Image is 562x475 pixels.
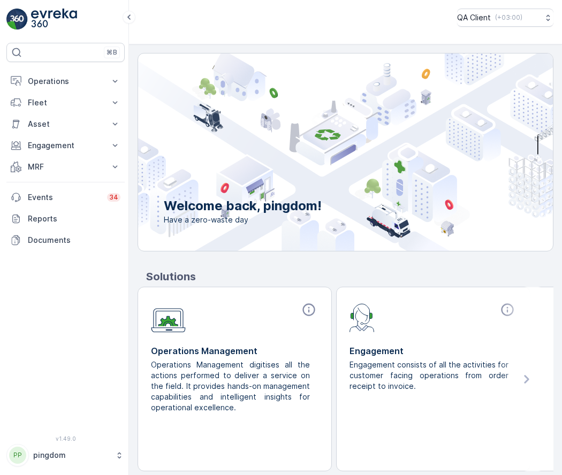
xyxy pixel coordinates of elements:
[33,450,110,461] p: pingdom
[28,213,120,224] p: Reports
[28,140,103,151] p: Engagement
[164,197,322,214] p: Welcome back, pingdom!
[31,9,77,30] img: logo_light-DOdMpM7g.png
[28,192,101,203] p: Events
[6,435,125,442] span: v 1.49.0
[28,76,103,87] p: Operations
[350,359,508,392] p: Engagement consists of all the activities for customer facing operations from order receipt to in...
[457,12,491,23] p: QA Client
[28,97,103,108] p: Fleet
[6,229,125,251] a: Documents
[6,92,125,113] button: Fleet
[6,135,125,156] button: Engagement
[28,162,103,172] p: MRF
[90,53,553,251] img: city illustration
[6,156,125,178] button: MRF
[6,187,125,208] a: Events34
[6,71,125,92] button: Operations
[28,235,120,246] p: Documents
[350,344,517,357] p: Engagement
[9,447,26,464] div: PP
[6,444,125,466] button: PPpingdom
[350,302,375,332] img: module-icon
[107,48,117,57] p: ⌘B
[6,208,125,229] a: Reports
[151,344,318,357] p: Operations Management
[6,9,28,30] img: logo
[109,193,118,202] p: 34
[28,119,103,129] p: Asset
[151,359,310,413] p: Operations Management digitises all the actions performed to deliver a service on the field. It p...
[151,302,186,333] img: module-icon
[495,13,522,22] p: ( +03:00 )
[146,269,553,285] p: Solutions
[6,113,125,135] button: Asset
[164,214,322,225] span: Have a zero-waste day
[457,9,553,27] button: QA Client(+03:00)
